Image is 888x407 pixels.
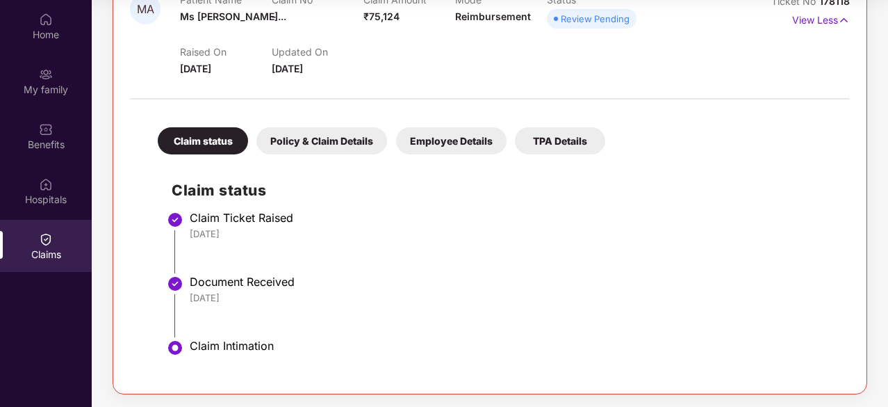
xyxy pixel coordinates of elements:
img: svg+xml;base64,PHN2ZyBpZD0iU3RlcC1Eb25lLTMyeDMyIiB4bWxucz0iaHR0cDovL3d3dy53My5vcmcvMjAwMC9zdmciIH... [167,276,183,292]
p: Updated On [272,46,363,58]
span: - [272,10,277,22]
span: ₹75,124 [363,10,400,22]
img: svg+xml;base64,PHN2ZyB3aWR0aD0iMjAiIGhlaWdodD0iMjAiIHZpZXdCb3g9IjAgMCAyMCAyMCIgZmlsbD0ibm9uZSIgeG... [39,67,53,81]
div: Policy & Claim Details [256,127,387,154]
div: Claim Ticket Raised [190,211,836,225]
span: Ms [PERSON_NAME]... [180,10,286,22]
div: [DATE] [190,292,836,304]
span: Reimbursement [455,10,531,22]
div: [DATE] [190,228,836,240]
img: svg+xml;base64,PHN2ZyBpZD0iSG9tZSIgeG1sbnM9Imh0dHA6Ly93d3cudzMub3JnLzIwMDAvc3ZnIiB3aWR0aD0iMjAiIG... [39,13,53,26]
div: Claim status [158,127,248,154]
h2: Claim status [172,179,836,202]
div: Claim Intimation [190,339,836,353]
p: View Less [792,9,850,28]
p: Raised On [180,46,272,58]
div: TPA Details [515,127,605,154]
span: MA [137,3,154,15]
img: svg+xml;base64,PHN2ZyBpZD0iQmVuZWZpdHMiIHhtbG5zPSJodHRwOi8vd3d3LnczLm9yZy8yMDAwL3N2ZyIgd2lkdGg9Ij... [39,122,53,136]
div: Employee Details [396,127,507,154]
div: Review Pending [561,12,630,26]
img: svg+xml;base64,PHN2ZyBpZD0iU3RlcC1BY3RpdmUtMzJ4MzIiIHhtbG5zPSJodHRwOi8vd3d3LnczLm9yZy8yMDAwL3N2Zy... [167,340,183,356]
img: svg+xml;base64,PHN2ZyBpZD0iQ2xhaW0iIHhtbG5zPSJodHRwOi8vd3d3LnczLm9yZy8yMDAwL3N2ZyIgd2lkdGg9IjIwIi... [39,232,53,246]
img: svg+xml;base64,PHN2ZyBpZD0iSG9zcGl0YWxzIiB4bWxucz0iaHR0cDovL3d3dy53My5vcmcvMjAwMC9zdmciIHdpZHRoPS... [39,177,53,191]
img: svg+xml;base64,PHN2ZyBpZD0iU3RlcC1Eb25lLTMyeDMyIiB4bWxucz0iaHR0cDovL3d3dy53My5vcmcvMjAwMC9zdmciIH... [167,212,183,228]
span: [DATE] [272,63,303,74]
img: svg+xml;base64,PHN2ZyB4bWxucz0iaHR0cDovL3d3dy53My5vcmcvMjAwMC9zdmciIHdpZHRoPSIxNyIgaGVpZ2h0PSIxNy... [838,13,850,28]
span: [DATE] [180,63,211,74]
div: Document Received [190,275,836,289]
